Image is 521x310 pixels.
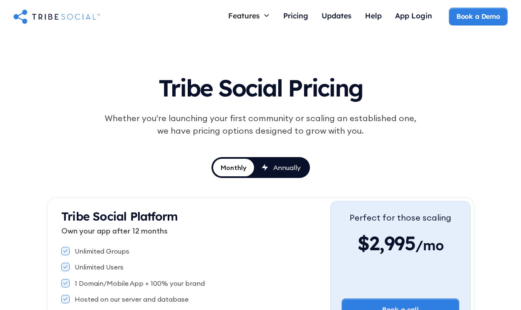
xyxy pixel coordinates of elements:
[322,11,352,20] div: Updates
[273,163,301,172] div: Annually
[449,8,508,25] a: Book a Demo
[101,112,421,137] div: Whether you're launching your first community or scaling an established one, we have pricing opti...
[75,246,129,256] div: Unlimited Groups
[13,8,100,25] a: home
[221,8,277,23] div: Features
[75,279,205,288] div: 1 Domain/Mobile App + 100% your brand
[61,209,178,224] strong: Tribe Social Platform
[283,11,308,20] div: Pricing
[365,11,382,20] div: Help
[228,11,260,20] div: Features
[221,163,247,172] div: Monthly
[395,11,432,20] div: App Login
[358,8,388,25] a: Help
[350,211,451,224] div: Perfect for those scaling
[388,8,439,25] a: App Login
[350,231,451,256] div: $2,995
[75,295,189,304] div: Hosted on our server and database
[67,67,454,105] h1: Tribe Social Pricing
[75,262,123,272] div: Unlimited Users
[61,225,330,236] p: Own your app after 12 months
[415,237,443,258] span: /mo
[315,8,358,25] a: Updates
[277,8,315,25] a: Pricing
